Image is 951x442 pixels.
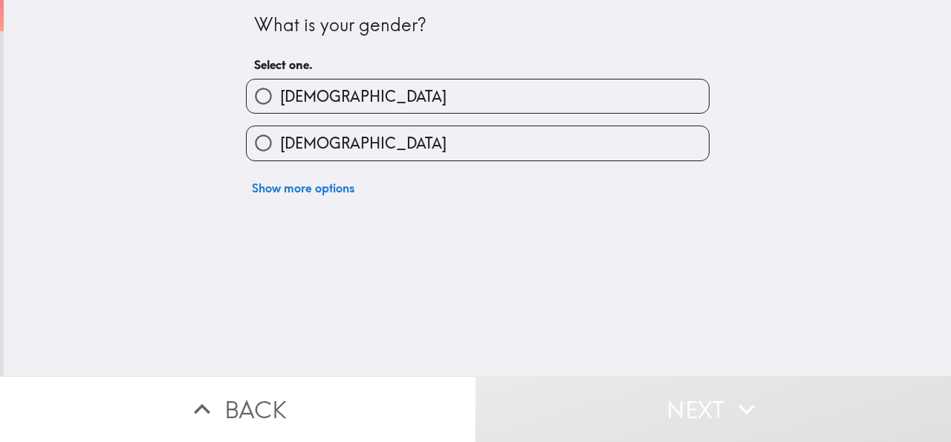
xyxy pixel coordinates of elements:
[247,126,709,160] button: [DEMOGRAPHIC_DATA]
[254,13,701,38] div: What is your gender?
[475,376,951,442] button: Next
[254,56,701,73] h6: Select one.
[246,173,360,203] button: Show more options
[247,79,709,113] button: [DEMOGRAPHIC_DATA]
[280,86,447,107] span: [DEMOGRAPHIC_DATA]
[280,133,447,154] span: [DEMOGRAPHIC_DATA]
